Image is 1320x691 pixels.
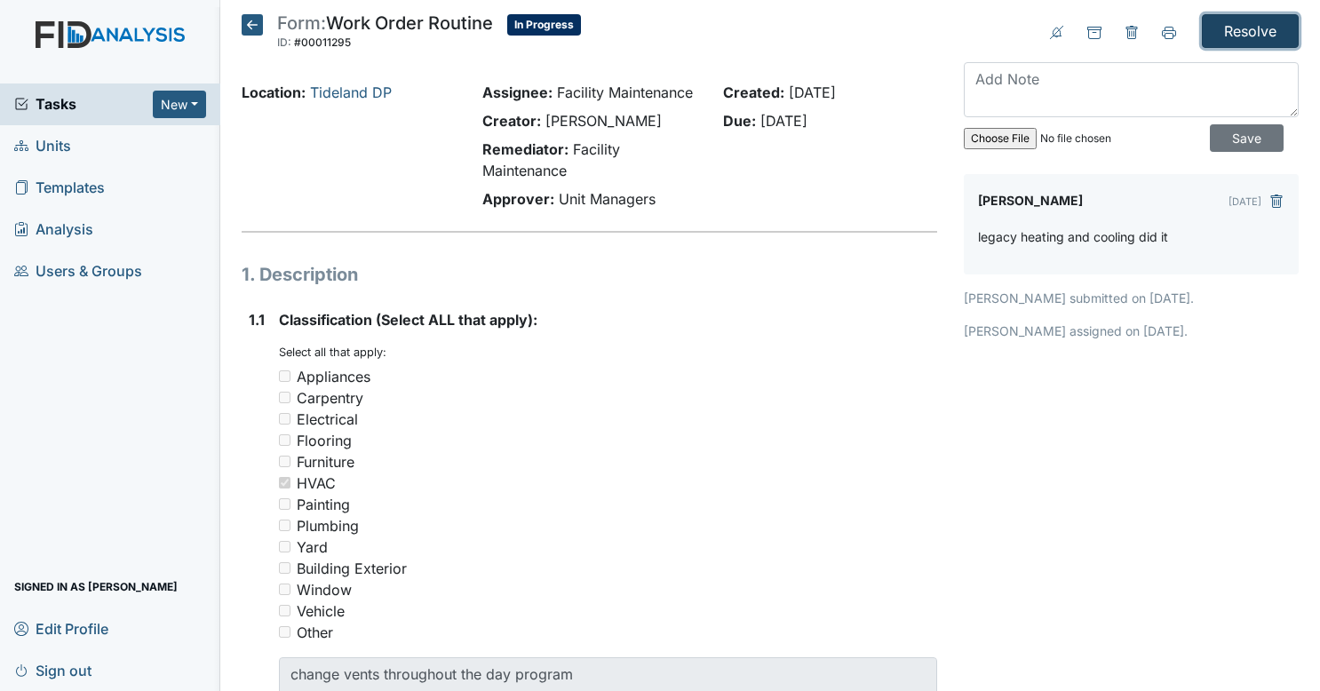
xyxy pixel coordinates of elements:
span: Units [14,132,71,160]
input: Window [279,584,290,595]
button: New [153,91,206,118]
input: Flooring [279,434,290,446]
strong: Location: [242,83,306,101]
input: HVAC [279,477,290,488]
span: Facility Maintenance [557,83,693,101]
span: Form: [277,12,326,34]
small: Select all that apply: [279,345,386,359]
span: Sign out [14,656,91,684]
div: Electrical [297,409,358,430]
div: Building Exterior [297,558,407,579]
input: Building Exterior [279,562,290,574]
span: ID: [277,36,291,49]
input: Plumbing [279,520,290,531]
div: Appliances [297,366,370,387]
span: Users & Groups [14,258,142,285]
strong: Remediator: [482,140,569,158]
div: Flooring [297,430,352,451]
small: [DATE] [1229,195,1261,208]
span: #00011295 [294,36,351,49]
strong: Approver: [482,190,554,208]
strong: Assignee: [482,83,553,101]
span: Templates [14,174,105,202]
h1: 1. Description [242,261,938,288]
p: legacy heating and cooling did it [978,227,1168,246]
div: HVAC [297,473,336,494]
input: Appliances [279,370,290,382]
div: Work Order Routine [277,14,493,53]
p: [PERSON_NAME] assigned on [DATE]. [964,322,1299,340]
p: [PERSON_NAME] submitted on [DATE]. [964,289,1299,307]
div: Carpentry [297,387,363,409]
span: Analysis [14,216,93,243]
input: Other [279,626,290,638]
a: Tideland DP [310,83,392,101]
input: Carpentry [279,392,290,403]
div: Yard [297,536,328,558]
span: Classification (Select ALL that apply): [279,311,537,329]
input: Resolve [1202,14,1299,48]
div: Furniture [297,451,354,473]
a: Tasks [14,93,153,115]
strong: Due: [723,112,756,130]
span: Signed in as [PERSON_NAME] [14,573,178,600]
label: [PERSON_NAME] [978,188,1083,213]
div: Other [297,622,333,643]
span: [PERSON_NAME] [545,112,662,130]
span: [DATE] [789,83,836,101]
input: Yard [279,541,290,552]
span: In Progress [507,14,581,36]
input: Painting [279,498,290,510]
label: 1.1 [249,309,265,330]
strong: Created: [723,83,784,101]
span: Unit Managers [559,190,656,208]
input: Save [1210,124,1284,152]
input: Vehicle [279,605,290,616]
div: Painting [297,494,350,515]
div: Plumbing [297,515,359,536]
strong: Creator: [482,112,541,130]
input: Electrical [279,413,290,425]
span: [DATE] [760,112,807,130]
span: Edit Profile [14,615,108,642]
input: Furniture [279,456,290,467]
div: Vehicle [297,600,345,622]
div: Window [297,579,352,600]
